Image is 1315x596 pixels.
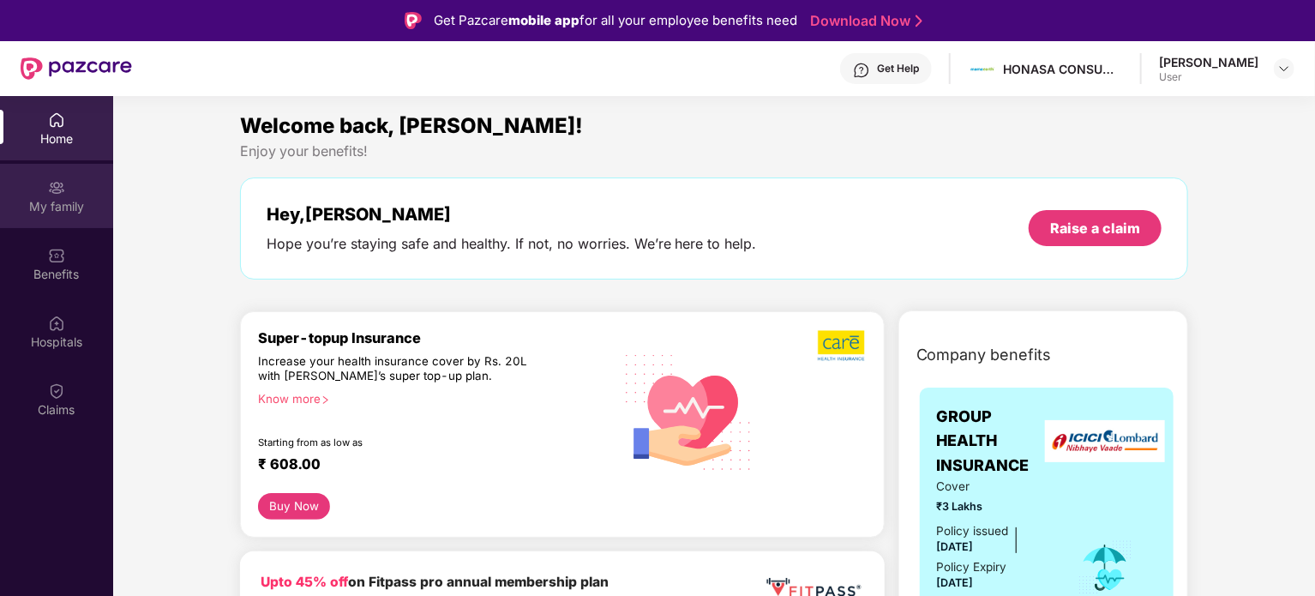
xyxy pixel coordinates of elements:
div: Super-topup Insurance [258,329,613,346]
img: insurerLogo [1045,420,1165,462]
img: svg+xml;base64,PHN2ZyBpZD0iQ2xhaW0iIHhtbG5zPSJodHRwOi8vd3d3LnczLm9yZy8yMDAwL3N2ZyIgd2lkdGg9IjIwIi... [48,382,65,400]
div: Enjoy your benefits! [240,142,1189,160]
span: [DATE] [937,540,974,553]
div: Increase your health insurance cover by Rs. 20L with [PERSON_NAME]’s super top-up plan. [258,354,539,385]
img: svg+xml;base64,PHN2ZyBpZD0iSG9tZSIgeG1sbnM9Imh0dHA6Ly93d3cudzMub3JnLzIwMDAvc3ZnIiB3aWR0aD0iMjAiIG... [48,111,65,129]
img: svg+xml;base64,PHN2ZyBpZD0iSG9zcGl0YWxzIiB4bWxucz0iaHR0cDovL3d3dy53My5vcmcvMjAwMC9zdmciIHdpZHRoPS... [48,315,65,332]
div: [PERSON_NAME] [1159,54,1258,70]
span: [DATE] [937,576,974,589]
div: Policy issued [937,522,1009,540]
button: Buy Now [258,493,331,520]
img: icon [1078,539,1133,596]
b: on Fitpass pro annual membership plan [261,574,609,590]
div: Policy Expiry [937,558,1007,576]
div: HONASA CONSUMER LIMITED [1003,61,1123,77]
img: svg+xml;base64,PHN2ZyBpZD0iSGVscC0zMngzMiIgeG1sbnM9Imh0dHA6Ly93d3cudzMub3JnLzIwMDAvc3ZnIiB3aWR0aD... [853,62,870,79]
div: Hope you’re staying safe and healthy. If not, no worries. We’re here to help. [267,235,757,253]
span: right [321,395,330,405]
span: ₹3 Lakhs [937,498,1054,515]
div: Starting from as low as [258,436,540,449]
div: Get Help [877,62,919,75]
b: Upto 45% off [261,574,348,590]
div: ₹ 608.00 [258,455,596,476]
img: svg+xml;base64,PHN2ZyB3aWR0aD0iMjAiIGhlaWdodD0iMjAiIHZpZXdCb3g9IjAgMCAyMCAyMCIgZmlsbD0ibm9uZSIgeG... [48,179,65,196]
strong: mobile app [508,12,579,28]
div: User [1159,70,1258,84]
span: Welcome back, [PERSON_NAME]! [240,113,583,138]
img: svg+xml;base64,PHN2ZyBpZD0iQmVuZWZpdHMiIHhtbG5zPSJodHRwOi8vd3d3LnczLm9yZy8yMDAwL3N2ZyIgd2lkdGg9Ij... [48,247,65,264]
div: Hey, [PERSON_NAME] [267,204,757,225]
img: b5dec4f62d2307b9de63beb79f102df3.png [818,329,867,362]
div: Get Pazcare for all your employee benefits need [434,10,797,31]
img: Logo [405,12,422,29]
a: Download Now [810,12,917,30]
img: Stroke [916,12,922,30]
img: New Pazcare Logo [21,57,132,80]
span: Company benefits [916,343,1052,367]
img: svg+xml;base64,PHN2ZyBpZD0iRHJvcGRvd24tMzJ4MzIiIHhtbG5zPSJodHRwOi8vd3d3LnczLm9yZy8yMDAwL3N2ZyIgd2... [1277,62,1291,75]
span: GROUP HEALTH INSURANCE [937,405,1054,478]
div: Know more [258,392,603,404]
img: svg+xml;base64,PHN2ZyB4bWxucz0iaHR0cDovL3d3dy53My5vcmcvMjAwMC9zdmciIHhtbG5zOnhsaW5rPSJodHRwOi8vd3... [613,334,766,489]
img: Mamaearth%20Logo.jpg [970,57,995,81]
span: Cover [937,478,1054,496]
div: Raise a claim [1050,219,1140,238]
